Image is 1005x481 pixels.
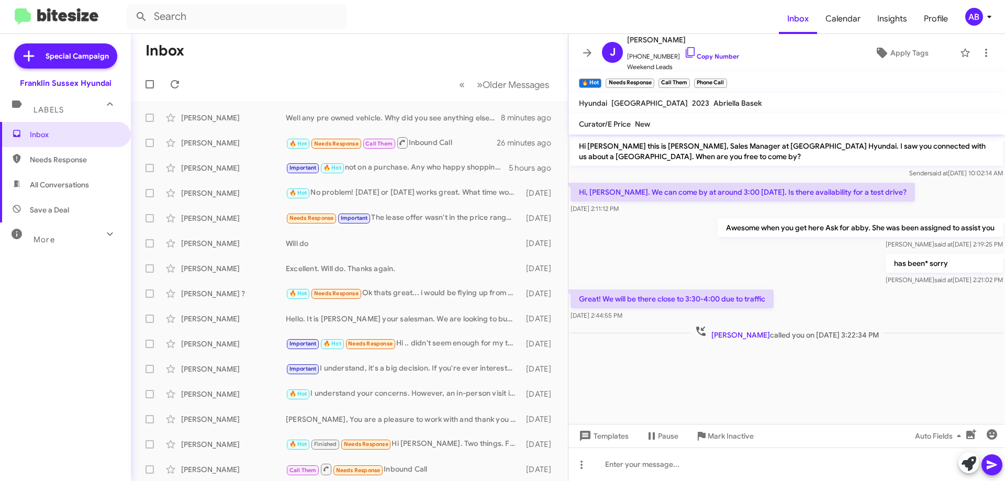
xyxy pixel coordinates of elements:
[869,4,915,34] a: Insights
[30,180,89,190] span: All Conversations
[181,414,286,424] div: [PERSON_NAME]
[915,427,965,445] span: Auto Fields
[289,390,307,397] span: 🔥 Hot
[314,290,359,297] span: Needs Response
[146,42,184,59] h1: Inbox
[181,113,286,123] div: [PERSON_NAME]
[687,427,762,445] button: Mark Inactive
[453,74,555,95] nav: Page navigation example
[817,4,869,34] a: Calendar
[453,74,471,95] button: Previous
[336,467,381,474] span: Needs Response
[289,441,307,448] span: 🔥 Hot
[890,43,929,62] span: Apply Tags
[286,363,521,375] div: I understand, it's a big decision. If you're ever interested in exploring options for your vehicl...
[286,414,521,424] div: [PERSON_NAME], You are a pleasure to work with and thank you for the option. Have a great day!
[314,140,359,147] span: Needs Response
[483,79,549,91] span: Older Messages
[289,215,334,221] span: Needs Response
[289,290,307,297] span: 🔥 Hot
[692,98,709,108] span: 2023
[323,340,341,347] span: 🔥 Hot
[711,330,770,340] span: [PERSON_NAME]
[181,238,286,249] div: [PERSON_NAME]
[286,388,521,400] div: I understand your concerns. However, an in-person visit is essential for an accurate offer. We va...
[930,169,948,177] span: said at
[286,113,501,123] div: Well any pre owned vehicle. Why did you see anything else that caught your eye ? I tried giving y...
[627,62,739,72] span: Weekend Leads
[779,4,817,34] a: Inbox
[886,254,1003,273] p: has been* sorry
[286,238,521,249] div: Will do
[30,129,119,140] span: Inbox
[521,414,560,424] div: [DATE]
[501,113,560,123] div: 8 minutes ago
[286,438,521,450] div: Hi [PERSON_NAME]. Two things. First, I'd like to put down the hold deposit on the Ioniq 6., but I...
[286,136,497,149] div: Inbound Call
[344,441,388,448] span: Needs Response
[579,98,607,108] span: Hyundai
[323,164,341,171] span: 🔥 Hot
[286,463,521,476] div: Inbound Call
[521,464,560,475] div: [DATE]
[571,205,619,212] span: [DATE] 2:11:12 PM
[286,187,521,199] div: No problem! [DATE] or [DATE] works great. What time would you prefer? Let me know, and I’ll sched...
[181,364,286,374] div: [PERSON_NAME]
[934,240,953,248] span: said at
[521,389,560,399] div: [DATE]
[909,169,1003,177] span: Sender [DATE] 10:02:14 AM
[181,389,286,399] div: [PERSON_NAME]
[713,98,762,108] span: Abriella Basek
[33,235,55,244] span: More
[577,427,629,445] span: Templates
[477,78,483,91] span: »
[718,218,1003,237] p: Awesome when you get here Ask for abby. She was been assigned to assist you
[127,4,347,29] input: Search
[965,8,983,26] div: AB
[33,105,64,115] span: Labels
[708,427,754,445] span: Mark Inactive
[289,467,317,474] span: Call Them
[568,427,637,445] button: Templates
[289,140,307,147] span: 🔥 Hot
[658,79,690,88] small: Call Them
[509,163,560,173] div: 5 hours ago
[694,79,727,88] small: Phone Call
[471,74,555,95] button: Next
[459,78,465,91] span: «
[571,183,915,202] p: Hi, [PERSON_NAME]. We can come by at around 3:00 [DATE]. Is there availability for a test drive?
[521,288,560,299] div: [DATE]
[181,464,286,475] div: [PERSON_NAME]
[847,43,955,62] button: Apply Tags
[289,189,307,196] span: 🔥 Hot
[690,325,883,340] span: called you on [DATE] 3:22:34 PM
[181,288,286,299] div: [PERSON_NAME] ?
[365,140,393,147] span: Call Them
[606,79,654,88] small: Needs Response
[571,289,774,308] p: Great! We will be there close to 3:30-4:00 due to traffic
[627,46,739,62] span: [PHONE_NUMBER]
[571,137,1003,166] p: Hi [PERSON_NAME] this is [PERSON_NAME], Sales Manager at [GEOGRAPHIC_DATA] Hyundai. I saw you con...
[286,162,509,174] div: not on a purchase. Any who happy shopping, any questions feel free to reach out
[907,427,974,445] button: Auto Fields
[610,44,616,61] span: J
[286,314,521,324] div: Hello. It is [PERSON_NAME] your salesman. We are looking to buy cars, but obv if you want to try ...
[886,240,1003,248] span: [PERSON_NAME] [DATE] 2:19:25 PM
[181,138,286,148] div: [PERSON_NAME]
[341,215,368,221] span: Important
[956,8,993,26] button: AB
[289,340,317,347] span: Important
[286,287,521,299] div: Ok thats great... i would be flying up from [US_STATE] for this so its important that it works ou...
[181,263,286,274] div: [PERSON_NAME]
[637,427,687,445] button: Pause
[915,4,956,34] a: Profile
[579,119,631,129] span: Curator/E Price
[314,441,337,448] span: Finished
[684,52,739,60] a: Copy Number
[635,119,650,129] span: New
[348,340,393,347] span: Needs Response
[181,163,286,173] div: [PERSON_NAME]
